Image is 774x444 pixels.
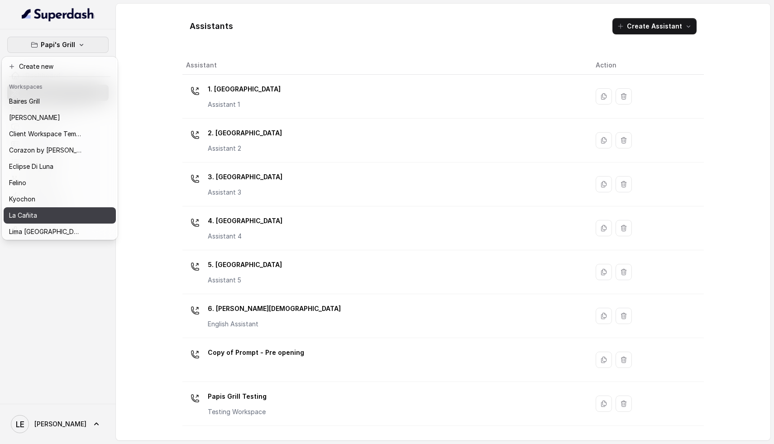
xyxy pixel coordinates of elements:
p: Lima [GEOGRAPHIC_DATA] [9,226,81,237]
p: Corazon by [PERSON_NAME] [9,145,81,156]
p: La Cañita [9,210,37,221]
p: [PERSON_NAME] [9,112,60,123]
p: Baires Grill [9,96,40,107]
p: Client Workspace Template [9,129,81,139]
p: Eclipse Di Luna [9,161,53,172]
div: Papi's Grill [2,57,118,240]
p: Papi's Grill [41,39,75,50]
button: Papi's Grill [7,37,109,53]
header: Workspaces [4,79,116,93]
button: Create new [4,58,116,75]
p: Felino [9,177,26,188]
p: Kyochon [9,194,35,205]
